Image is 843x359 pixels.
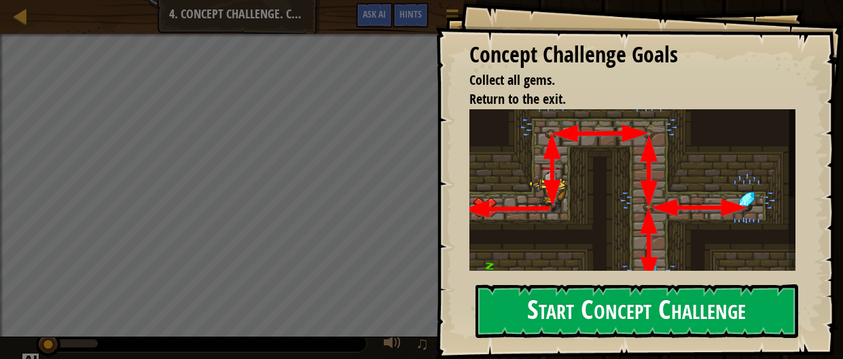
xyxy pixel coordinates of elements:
div: Concept Challenge Goals [469,39,796,71]
span: Ask AI [363,7,386,20]
span: Hints [399,7,422,20]
span: Return to the exit. [469,90,566,108]
li: Return to the exit. [452,90,793,109]
button: Start Concept Challenge [476,284,799,338]
button: Ask AI [356,3,393,28]
span: ♫ [416,333,429,354]
button: ♫ [413,331,436,359]
span: Collect all gems. [469,71,555,89]
button: Adjust volume [379,331,406,359]
img: First assesment [469,109,796,316]
li: Collect all gems. [452,71,793,90]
